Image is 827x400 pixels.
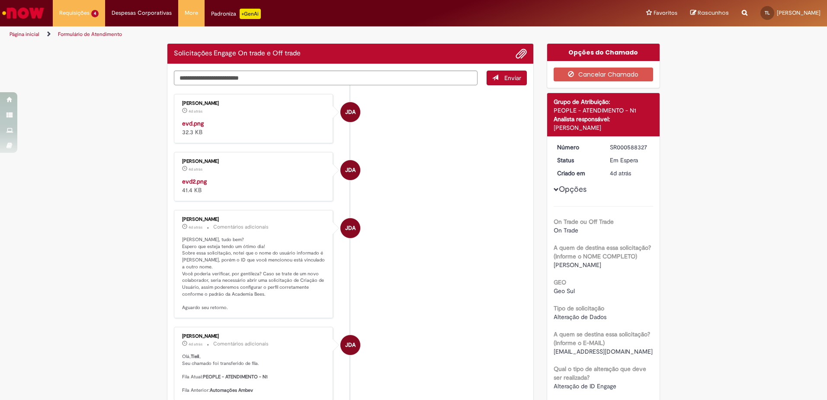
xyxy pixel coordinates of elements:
span: 4d atrás [189,342,202,347]
dt: Status [551,156,604,165]
b: A quem se destina essa solicitação? (Informe o E-MAIL) [554,330,650,347]
ul: Trilhas de página [6,26,545,42]
p: +GenAi [240,9,261,19]
span: 4d atrás [189,109,202,114]
button: Adicionar anexos [516,48,527,59]
div: 41.4 KB [182,177,326,194]
p: Olá, , Seu chamado foi transferido de fila. Fila Atual: Fila Anterior: [182,353,326,394]
div: [PERSON_NAME] [182,217,326,222]
div: [PERSON_NAME] [182,334,326,339]
span: [PERSON_NAME] [554,261,601,269]
div: Padroniza [211,9,261,19]
p: [PERSON_NAME], tudo bem? Espero que esteja tendo um ótimo dia! Sobre essa solicitação, notei que ... [182,236,326,311]
b: PEOPLE - ATENDIMENTO - N1 [203,374,268,380]
time: 26/09/2025 10:37:24 [189,225,202,230]
div: SR000588327 [610,143,650,152]
span: More [185,9,198,17]
b: Automações Ambev [210,387,253,394]
span: JDA [345,335,356,355]
span: Alteração de ID Engage [554,382,616,390]
div: [PERSON_NAME] [554,123,654,132]
span: [PERSON_NAME] [777,9,821,16]
span: Enviar [504,74,521,82]
div: Jessica De Andrade [340,218,360,238]
time: 26/09/2025 09:37:26 [610,169,631,177]
span: JDA [345,160,356,181]
a: Formulário de Atendimento [58,31,122,38]
small: Comentários adicionais [213,340,269,348]
b: Tipo de solicitação [554,304,604,312]
time: 26/09/2025 10:40:43 [189,167,202,172]
div: [PERSON_NAME] [182,159,326,164]
b: Qual o tipo de alteração que deve ser realizada? [554,365,646,381]
a: Página inicial [10,31,39,38]
h2: Solicitações Engage On trade e Off trade Histórico de tíquete [174,50,301,58]
time: 26/09/2025 10:40:43 [189,109,202,114]
b: Tieli [191,353,199,360]
dt: Número [551,143,604,152]
span: 4 [91,10,99,17]
span: 4d atrás [189,167,202,172]
a: evd.png [182,119,204,127]
div: Em Espera [610,156,650,165]
span: Favoritos [654,9,677,17]
div: Analista responsável: [554,115,654,123]
b: GEO [554,278,566,286]
span: [EMAIL_ADDRESS][DOMAIN_NAME] [554,348,653,355]
span: Requisições [59,9,90,17]
img: ServiceNow [1,4,45,22]
div: Opções do Chamado [547,44,660,61]
div: Jessica De Andrade [340,160,360,180]
span: 4d atrás [189,225,202,230]
b: On Trade ou Off Trade [554,218,614,226]
div: Grupo de Atribuição: [554,97,654,106]
span: On Trade [554,226,578,234]
small: Comentários adicionais [213,223,269,231]
span: JDA [345,218,356,239]
div: Jessica De Andrade [340,335,360,355]
dt: Criado em [551,169,604,177]
div: Jessica De Andrade [340,102,360,122]
button: Cancelar Chamado [554,68,654,81]
button: Enviar [487,71,527,85]
span: Despesas Corporativas [112,9,172,17]
a: evd2.png [182,177,207,185]
span: JDA [345,102,356,123]
div: PEOPLE - ATENDIMENTO - N1 [554,106,654,115]
span: TL [765,10,770,16]
b: A quem de destina essa solicitação? (Informe o NOME COMPLETO) [554,244,651,260]
textarea: Digite sua mensagem aqui... [174,71,478,85]
div: 26/09/2025 09:37:26 [610,169,650,177]
span: Alteração de Dados [554,313,606,321]
a: Rascunhos [690,9,729,17]
span: Rascunhos [698,9,729,17]
div: [PERSON_NAME] [182,101,326,106]
div: 32.3 KB [182,119,326,136]
time: 26/09/2025 10:33:33 [189,342,202,347]
span: 4d atrás [610,169,631,177]
span: Geo Sul [554,287,575,295]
